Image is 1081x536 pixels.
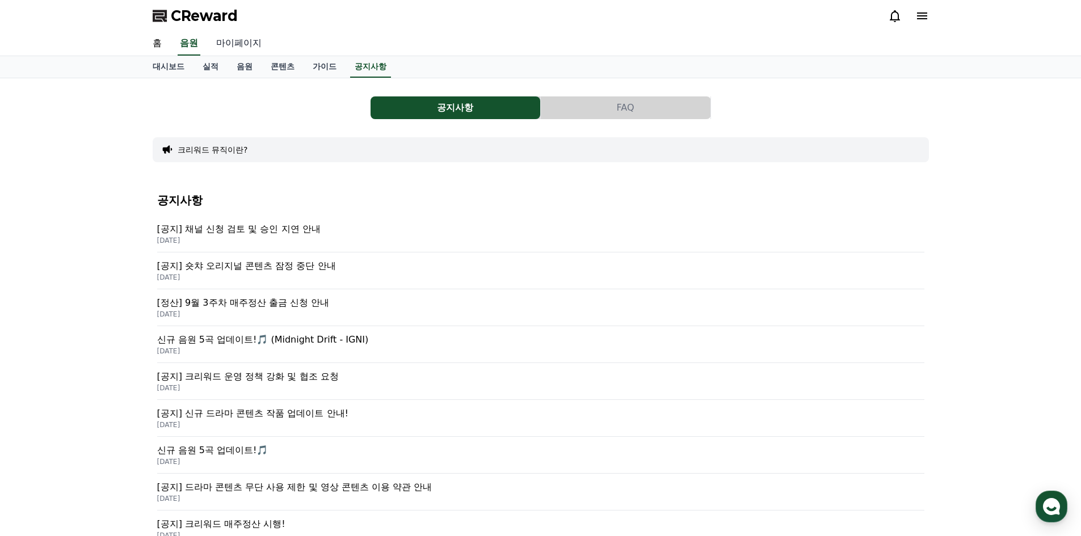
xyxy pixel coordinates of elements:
span: 홈 [36,377,43,386]
a: [공지] 드라마 콘텐츠 무단 사용 제한 및 영상 콘텐츠 이용 약관 안내 [DATE] [157,474,924,510]
a: 신규 음원 5곡 업데이트!🎵 [DATE] [157,437,924,474]
p: [DATE] [157,383,924,392]
p: [DATE] [157,310,924,319]
p: [정산] 9월 3주차 매주정산 출금 신청 안내 [157,296,924,310]
a: 공지사항 [350,56,391,78]
p: [DATE] [157,273,924,282]
a: [정산] 9월 3주차 매주정산 출금 신청 안내 [DATE] [157,289,924,326]
button: 크리워드 뮤직이란? [178,144,248,155]
p: [DATE] [157,457,924,466]
a: [공지] 신규 드라마 콘텐츠 작품 업데이트 안내! [DATE] [157,400,924,437]
p: [공지] 드라마 콘텐츠 무단 사용 제한 및 영상 콘텐츠 이용 약관 안내 [157,480,924,494]
a: [공지] 크리워드 운영 정책 강화 및 협조 요청 [DATE] [157,363,924,400]
p: [DATE] [157,420,924,429]
a: [공지] 숏챠 오리지널 콘텐츠 잠정 중단 안내 [DATE] [157,252,924,289]
a: FAQ [541,96,711,119]
a: 공지사항 [371,96,541,119]
a: 대시보드 [144,56,194,78]
p: [공지] 채널 신청 검토 및 승인 지연 안내 [157,222,924,236]
a: [공지] 채널 신청 검토 및 승인 지연 안내 [DATE] [157,216,924,252]
a: 가이드 [304,56,346,78]
p: [DATE] [157,347,924,356]
span: 대화 [104,377,117,386]
button: FAQ [541,96,710,119]
span: CReward [171,7,238,25]
p: 신규 음원 5곡 업데이트!🎵 (Midnight Drift - IGNI) [157,333,924,347]
a: 마이페이지 [207,32,271,56]
a: 대화 [75,360,146,388]
p: 신규 음원 5곡 업데이트!🎵 [157,444,924,457]
p: [공지] 크리워드 운영 정책 강화 및 협조 요청 [157,370,924,383]
p: [공지] 신규 드라마 콘텐츠 작품 업데이트 안내! [157,407,924,420]
a: 실적 [194,56,228,78]
span: 설정 [175,377,189,386]
a: 신규 음원 5곡 업데이트!🎵 (Midnight Drift - IGNI) [DATE] [157,326,924,363]
button: 공지사항 [371,96,540,119]
p: [공지] 크리워드 매주정산 시행! [157,517,924,531]
h4: 공지사항 [157,194,924,206]
a: 홈 [144,32,171,56]
a: CReward [153,7,238,25]
a: 음원 [228,56,262,78]
a: 음원 [178,32,200,56]
a: 홈 [3,360,75,388]
p: [DATE] [157,236,924,245]
p: [DATE] [157,494,924,503]
a: 콘텐츠 [262,56,304,78]
p: [공지] 숏챠 오리지널 콘텐츠 잠정 중단 안내 [157,259,924,273]
a: 설정 [146,360,218,388]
